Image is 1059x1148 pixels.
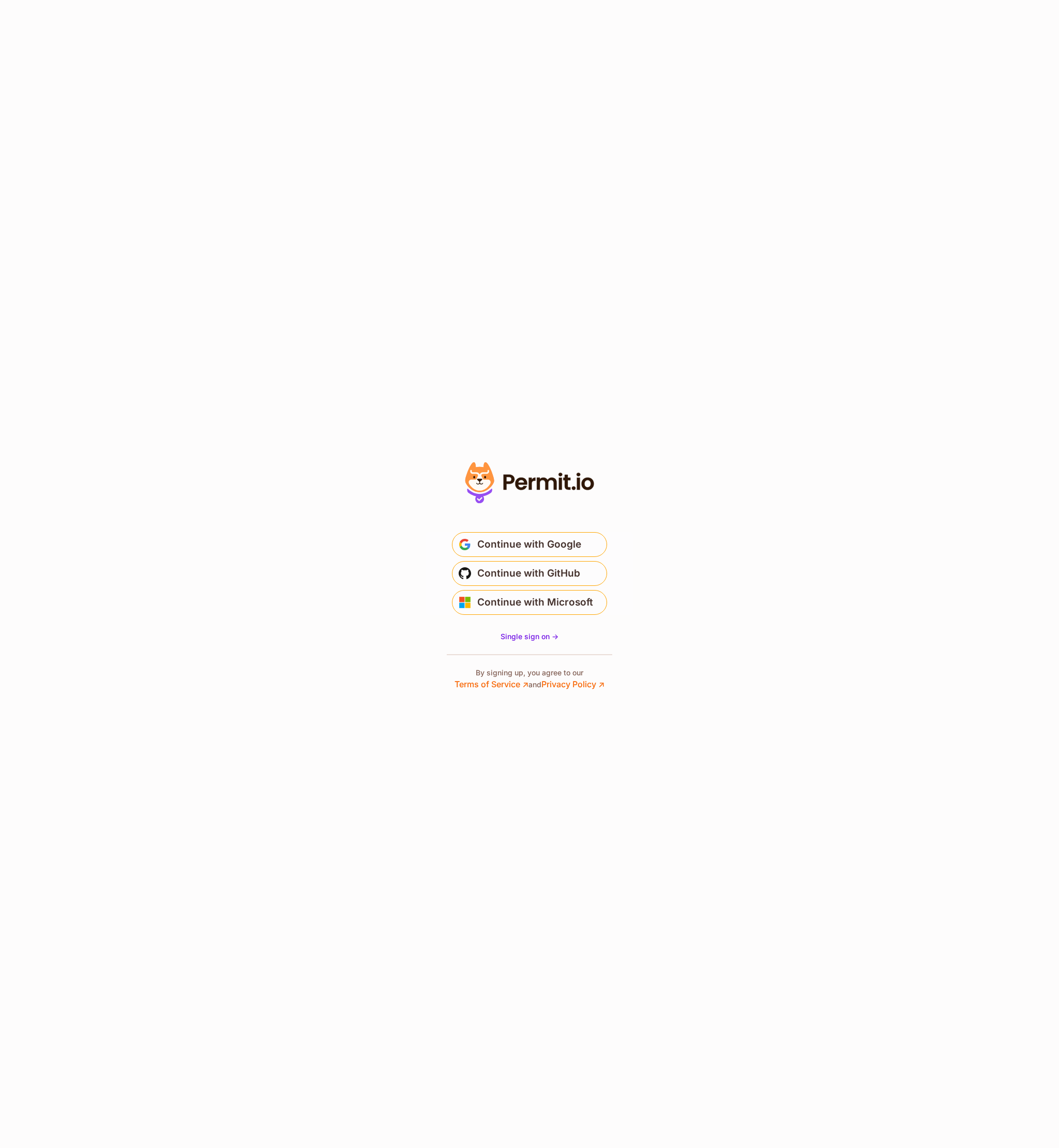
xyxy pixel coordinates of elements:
[541,679,604,689] a: Privacy Policy ↗
[452,590,607,615] button: Continue with Microsoft
[452,532,607,557] button: Continue with Google
[501,631,558,642] a: Single sign on ->
[477,594,593,611] span: Continue with Microsoft
[477,565,580,582] span: Continue with GitHub
[455,668,604,690] p: By signing up, you agree to our and
[501,632,558,641] span: Single sign on ->
[477,536,581,553] span: Continue with Google
[455,679,528,689] a: Terms of Service ↗
[452,561,607,586] button: Continue with GitHub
